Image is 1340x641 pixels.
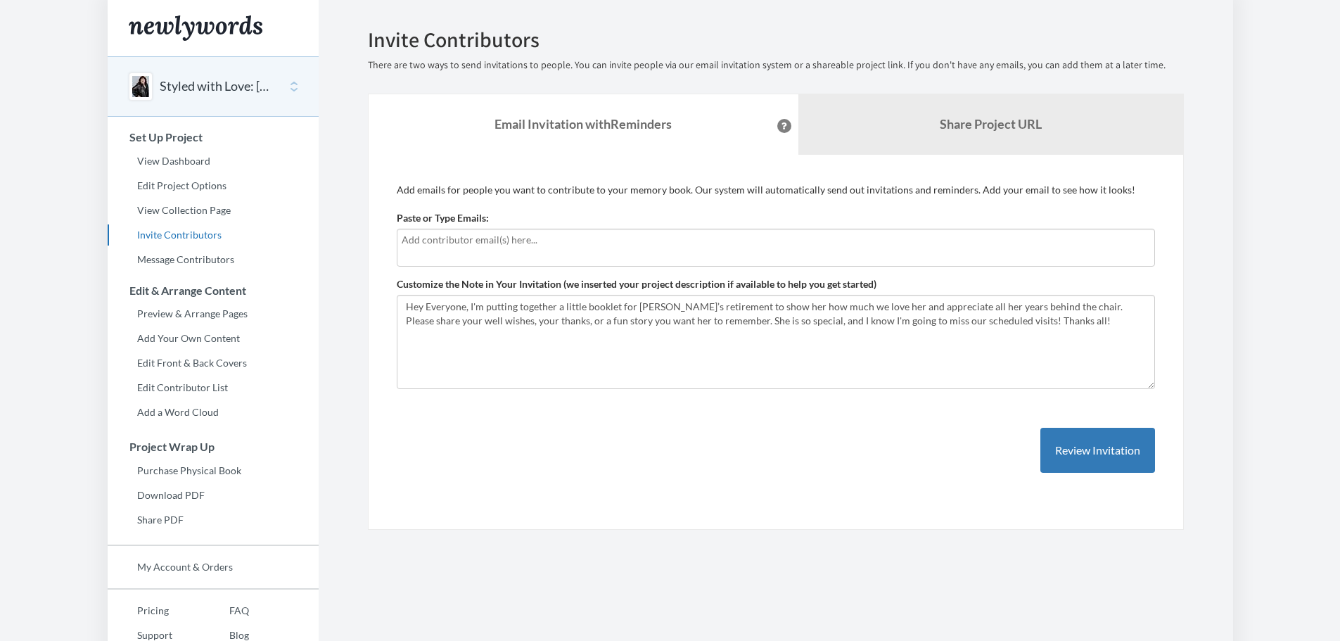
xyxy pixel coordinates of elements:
[108,440,319,453] h3: Project Wrap Up
[108,402,319,423] a: Add a Word Cloud
[108,509,319,531] a: Share PDF
[108,131,319,144] h3: Set Up Project
[397,295,1155,389] textarea: Hey Everyone, I'm putting together a little booklet for [PERSON_NAME]’s retirement to show her ho...
[402,232,1150,248] input: Add contributor email(s) here...
[108,485,319,506] a: Download PDF
[108,328,319,349] a: Add Your Own Content
[200,600,249,621] a: FAQ
[108,224,319,246] a: Invite Contributors
[108,175,319,196] a: Edit Project Options
[1040,428,1155,474] button: Review Invitation
[108,460,319,481] a: Purchase Physical Book
[108,557,319,578] a: My Account & Orders
[397,211,489,225] label: Paste or Type Emails:
[108,151,319,172] a: View Dashboard
[108,353,319,374] a: Edit Front & Back Covers
[397,183,1155,197] p: Add emails for people you want to contribute to your memory book. Our system will automatically s...
[108,249,319,270] a: Message Contributors
[108,200,319,221] a: View Collection Page
[108,600,200,621] a: Pricing
[108,284,319,297] h3: Edit & Arrange Content
[108,303,319,324] a: Preview & Arrange Pages
[368,28,1184,51] h2: Invite Contributors
[940,116,1042,132] b: Share Project URL
[108,377,319,398] a: Edit Contributor List
[129,15,262,41] img: Newlywords logo
[397,277,876,291] label: Customize the Note in Your Invitation (we inserted your project description if available to help ...
[494,116,672,132] strong: Email Invitation with Reminders
[160,77,274,96] button: Styled with Love: [PERSON_NAME]’s Retirement Tribute
[368,58,1184,72] p: There are two ways to send invitations to people. You can invite people via our email invitation ...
